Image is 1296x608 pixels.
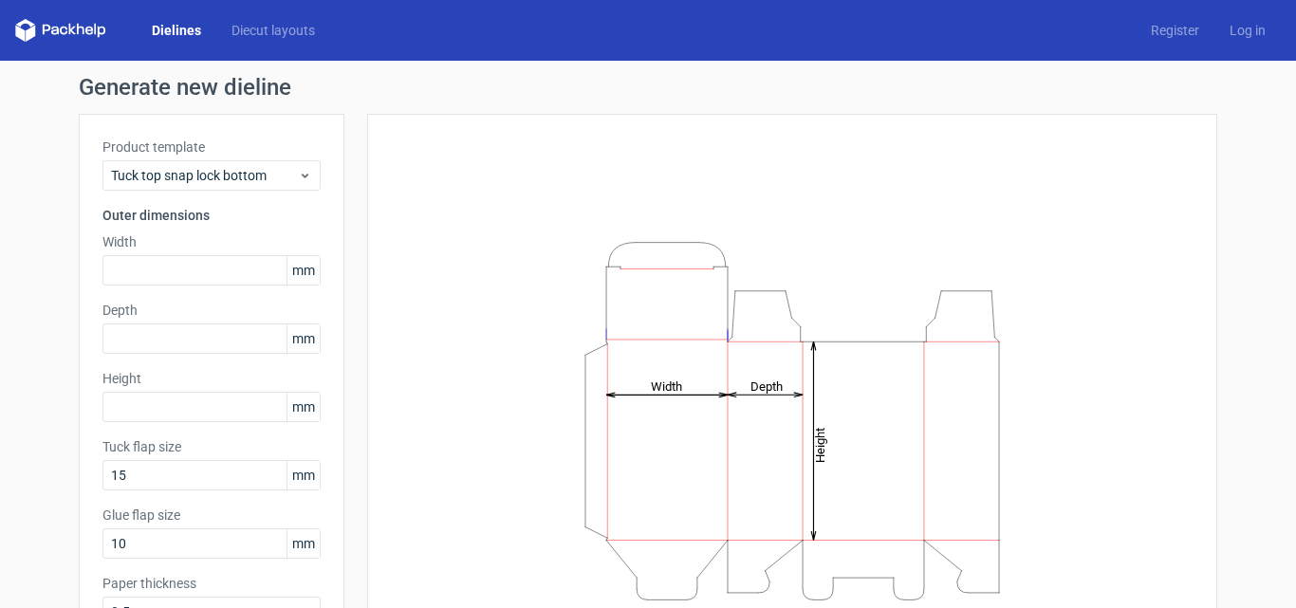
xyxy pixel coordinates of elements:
[102,506,321,525] label: Glue flap size
[137,21,216,40] a: Dielines
[1136,21,1214,40] a: Register
[102,232,321,251] label: Width
[651,378,682,393] tspan: Width
[287,529,320,558] span: mm
[102,574,321,593] label: Paper thickness
[287,324,320,353] span: mm
[102,138,321,157] label: Product template
[102,369,321,388] label: Height
[750,378,783,393] tspan: Depth
[216,21,330,40] a: Diecut layouts
[287,393,320,421] span: mm
[287,256,320,285] span: mm
[1214,21,1281,40] a: Log in
[102,301,321,320] label: Depth
[102,437,321,456] label: Tuck flap size
[79,76,1217,99] h1: Generate new dieline
[102,206,321,225] h3: Outer dimensions
[813,427,827,462] tspan: Height
[287,461,320,489] span: mm
[111,166,298,185] span: Tuck top snap lock bottom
